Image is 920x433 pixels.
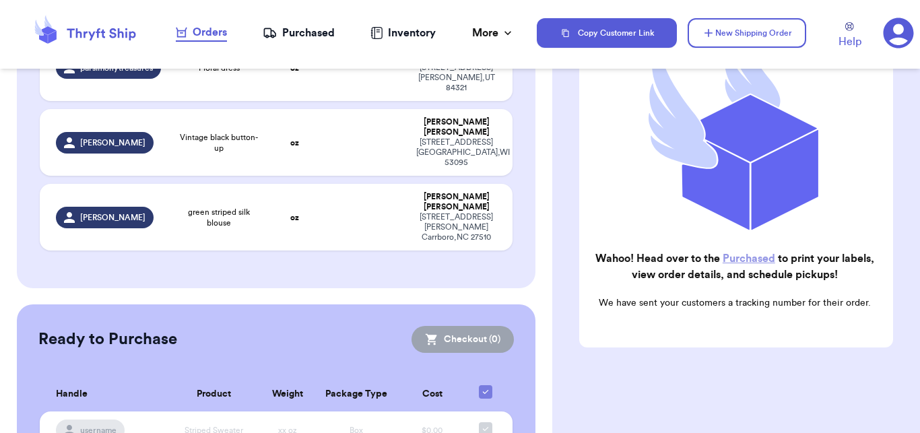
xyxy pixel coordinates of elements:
div: [STREET_ADDRESS][PERSON_NAME] Carrboro , NC 27510 [416,212,496,242]
span: Help [839,34,861,50]
strong: oz [290,64,299,72]
button: New Shipping Order [688,18,806,48]
a: Purchased [723,253,775,264]
th: Package Type [315,377,398,411]
h2: Ready to Purchase [38,329,177,350]
a: Help [839,22,861,50]
span: Vintage black button-up [180,132,258,154]
a: Orders [176,24,227,42]
th: Product [168,377,260,411]
a: Purchased [263,25,335,41]
a: Inventory [370,25,436,41]
p: We have sent your customers a tracking number for their order. [590,296,880,310]
th: Weight [260,377,315,411]
button: Copy Customer Link [537,18,677,48]
div: Orders [176,24,227,40]
div: More [472,25,515,41]
button: Checkout (0) [412,326,514,353]
span: green striped silk blouse [180,207,258,228]
strong: oz [290,139,299,147]
th: Cost [398,377,467,411]
span: [PERSON_NAME] [80,212,145,223]
div: [STREET_ADDRESS] [PERSON_NAME] , UT 84321 [416,63,496,93]
h2: Wahoo! Head over to the to print your labels, view order details, and schedule pickups! [590,251,880,283]
strong: oz [290,213,299,222]
div: [PERSON_NAME] [PERSON_NAME] [416,117,496,137]
span: Handle [56,387,88,401]
div: [PERSON_NAME] [PERSON_NAME] [416,192,496,212]
span: [PERSON_NAME] [80,137,145,148]
div: [STREET_ADDRESS] [GEOGRAPHIC_DATA] , WI 53095 [416,137,496,168]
